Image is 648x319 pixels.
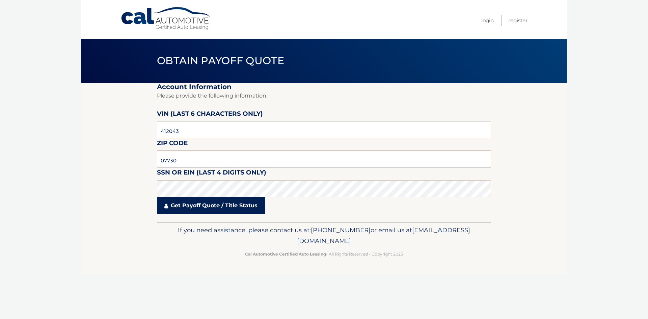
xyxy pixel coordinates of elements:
span: Obtain Payoff Quote [157,54,284,67]
strong: Cal Automotive Certified Auto Leasing [245,251,326,257]
p: If you need assistance, please contact us at: or email us at [161,225,487,246]
a: Register [508,15,528,26]
a: Get Payoff Quote / Title Status [157,197,265,214]
span: [PHONE_NUMBER] [311,226,371,234]
a: Login [481,15,494,26]
p: - All Rights Reserved - Copyright 2025 [161,250,487,258]
label: Zip Code [157,138,188,151]
h2: Account Information [157,83,491,91]
a: Cal Automotive [120,7,212,31]
label: SSN or EIN (last 4 digits only) [157,167,266,180]
label: VIN (last 6 characters only) [157,109,263,121]
p: Please provide the following information. [157,91,491,101]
